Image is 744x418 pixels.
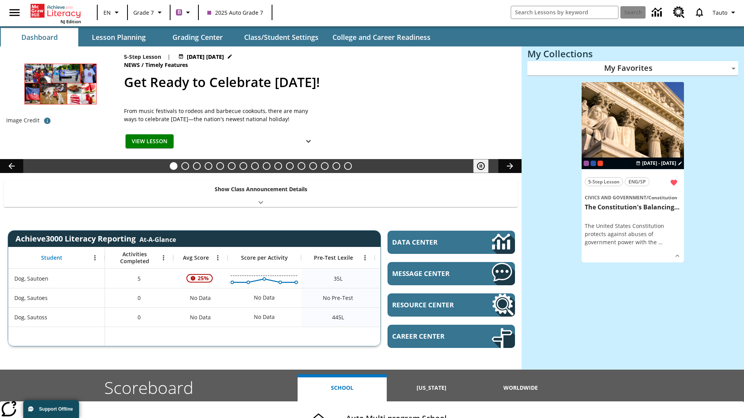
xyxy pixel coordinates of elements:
button: Slide 15 The Constitution's Balancing Act [332,162,340,170]
a: Resource Center, Will open in new tab [387,293,515,317]
button: College and Career Readiness [326,28,437,46]
div: 0, Dog, Sautoes [105,288,173,307]
div: , 25%, Attention! This student's Average First Try Score of 25% is below 65%, Dog, Sautoen [173,269,227,288]
span: No Data [186,290,215,306]
button: Pause [473,159,489,173]
button: Slide 12 Mixed Practice: Citing Evidence [298,162,305,170]
button: Open side menu [3,1,26,24]
button: Slide 13 Pre-release lesson [309,162,317,170]
span: EN [103,9,111,17]
div: 35 Lexile, ER, Based on the Lexile Reading measure, student is an Emerging Reader (ER) and will h... [375,269,448,288]
span: No Pre-Test, Dog, Sautoes [323,294,353,302]
span: Support Offline [39,406,73,412]
button: Language: EN, Select a language [100,5,125,19]
p: Show Class Announcement Details [215,185,307,193]
button: Image credit: Top, left to right: Aaron of L.A. Photography/Shutterstock; Aaron of L.A. Photograp... [40,114,55,128]
button: Slide 14 Career Lesson [321,162,329,170]
button: Profile/Settings [710,5,741,19]
span: 2025 Auto Grade 7 [207,9,263,17]
span: [DATE] [DATE] [187,53,224,61]
span: Dog, Sautoss [14,313,47,321]
button: School [298,374,387,401]
button: Slide 6 Private! Keep Out! [228,162,236,170]
div: At-A-Glance [139,234,176,244]
button: 5-Step Lesson [585,177,623,186]
span: Activities Completed [109,251,160,265]
button: ENG/SP [625,177,649,186]
span: Grade 7 [133,9,154,17]
input: search field [511,6,618,19]
a: Data Center [647,2,668,23]
button: Slide 11 The Invasion of the Free CD [286,162,294,170]
button: Slide 3 Free Returns: A Gain or a Drain? [193,162,201,170]
span: Dog, Sautoes [14,294,48,302]
button: Sep 08 - Sep 08 Choose Dates [634,160,684,167]
a: Home [31,3,81,19]
button: Jul 17 - Jun 30 Choose Dates [177,53,234,61]
button: Slide 10 Fashion Forward in Ancient Rome [274,162,282,170]
a: Career Center [387,325,515,348]
span: 445 Lexile, Dog, Sautoss [332,313,344,321]
div: Home [31,2,81,24]
span: Topic: Civics and Government/Constitution [585,193,681,202]
span: OL 2025 Auto Grade 8 [591,161,596,166]
div: The United States Constitution protects against abuses of government power with the [585,222,681,246]
button: Boost Class color is purple. Change class color [173,5,196,19]
span: 35 Lexile, Dog, Sautoen [334,274,343,283]
div: From music festivals to rodeos and barbecue cookouts, there are many ways to celebrate [DATE]—the... [124,107,318,123]
p: 5-Step Lesson [124,53,161,61]
button: Dashboard [1,28,78,46]
div: No Data, Dog, Sautoes [173,288,227,307]
button: Lesson carousel, Next [498,159,522,173]
button: Show Details [672,250,683,262]
div: lesson details [582,82,684,263]
button: Open Menu [158,252,169,264]
button: Slide 8 Solar Power to the People [251,162,259,170]
h2: Get Ready to Celebrate Juneteenth! [124,72,512,92]
a: Notifications [689,2,710,22]
span: Dog, Sautoen [14,274,48,283]
div: 445 Lexile, Below expected, Dog, Sautoss [375,307,448,327]
button: [US_STATE] [387,374,476,401]
span: Score per Activity [241,254,288,261]
button: Slide 2 Back On Earth [181,162,189,170]
span: B [177,7,181,17]
button: Slide 16 Point of View [344,162,352,170]
h3: My Collections [527,48,738,59]
button: Slide 5 Cruise Ships: Making Waves [216,162,224,170]
a: Message Center [387,262,515,285]
span: | [167,53,170,61]
span: Tauto [713,9,727,17]
span: … [658,238,663,246]
div: No Data, Dog, Sautoss [173,307,227,327]
div: No Data, Dog, Sautoes [375,288,448,307]
div: 0, Dog, Sautoss [105,307,173,327]
span: Data Center [392,238,465,247]
button: Slide 9 Attack of the Terrifying Tomatoes [263,162,270,170]
button: Remove from Favorites [667,176,681,190]
span: [DATE] - [DATE] [642,160,676,167]
div: No Data, Dog, Sautoss [250,309,279,325]
span: / [141,61,144,69]
span: Civics and Government [585,194,646,201]
button: Slide 7 The Last Homesteaders [239,162,247,170]
h3: The Constitution's Balancing Act [585,203,681,211]
body: Maximum 600 characters Press Escape to exit toolbar Press Alt + F10 to reach toolbar [3,6,113,13]
div: Test 1 [598,161,603,166]
span: / [646,194,648,201]
button: Open Menu [212,252,224,264]
button: Worldwide [476,374,565,401]
button: Class/Student Settings [238,28,325,46]
span: News [124,61,141,69]
button: Lesson Planning [80,28,157,46]
span: Constitution [648,194,677,201]
a: Data Center [387,231,515,254]
span: 5-Step Lesson [588,178,620,186]
div: Show Class Announcement Details [4,180,518,207]
div: My Favorites [527,61,738,76]
div: Current Class [584,161,589,166]
span: 5 [138,274,141,283]
button: View Lesson [126,134,174,149]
